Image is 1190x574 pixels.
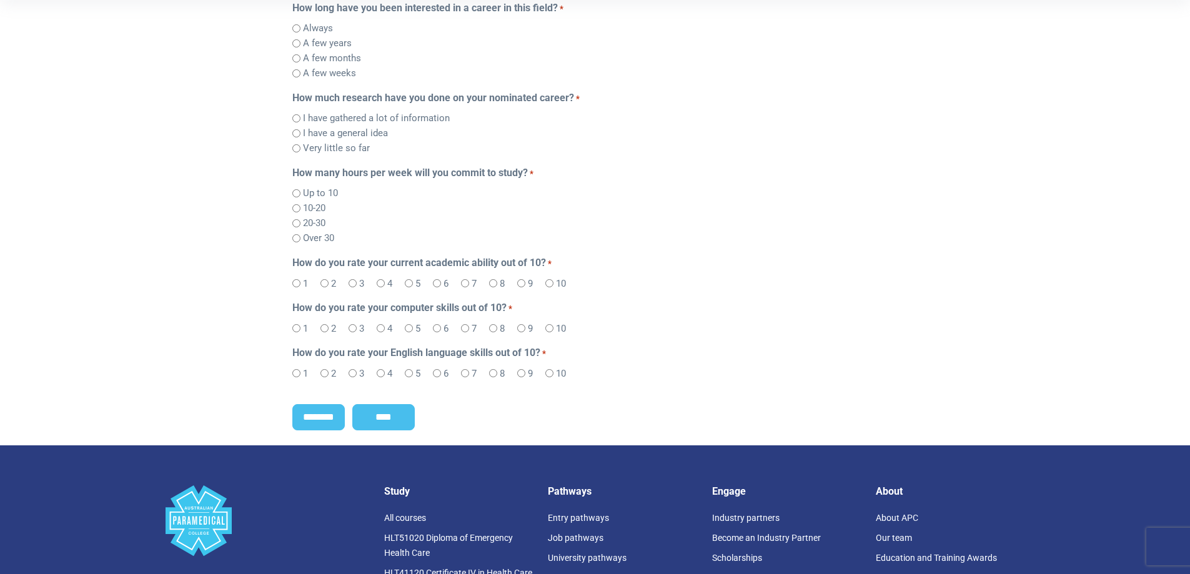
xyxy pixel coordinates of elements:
label: 4 [387,277,392,291]
legend: How long have you been interested in a career in this field? [292,1,898,16]
a: All courses [384,513,426,523]
h5: Study [384,485,533,497]
legend: How do you rate your current academic ability out of 10? [292,255,898,270]
legend: How do you rate your English language skills out of 10? [292,345,898,360]
label: 9 [528,277,533,291]
legend: How many hours per week will you commit to study? [292,166,898,181]
label: 1 [303,322,308,336]
label: 3 [359,367,364,381]
label: A few months [303,51,361,66]
label: Always [303,21,333,36]
label: 3 [359,322,364,336]
label: 2 [331,277,336,291]
label: 2 [331,322,336,336]
label: 10-20 [303,201,325,215]
label: 8 [500,322,505,336]
label: 9 [528,367,533,381]
label: 6 [444,322,449,336]
label: Over 30 [303,231,334,245]
label: 8 [500,367,505,381]
label: 10 [556,277,566,291]
a: University pathways [548,553,627,563]
label: 5 [415,322,420,336]
label: 8 [500,277,505,291]
label: 20-30 [303,216,325,230]
label: 7 [472,367,477,381]
label: 2 [331,367,336,381]
h5: About [876,485,1025,497]
label: 4 [387,322,392,336]
legend: How do you rate your computer skills out of 10? [292,300,898,315]
label: 7 [472,322,477,336]
label: 1 [303,367,308,381]
label: 5 [415,277,420,291]
legend: How much research have you done on your nominated career? [292,91,898,106]
a: Entry pathways [548,513,609,523]
a: HLT51020 Diploma of Emergency Health Care [384,533,513,558]
label: 4 [387,367,392,381]
label: 3 [359,277,364,291]
a: Space [166,485,369,556]
a: Industry partners [712,513,780,523]
label: 10 [556,322,566,336]
label: 5 [415,367,420,381]
label: Up to 10 [303,186,338,200]
label: A few years [303,36,352,51]
a: Job pathways [548,533,603,543]
a: Scholarships [712,553,762,563]
a: Become an Industry Partner [712,533,821,543]
h5: Pathways [548,485,697,497]
label: 9 [528,322,533,336]
label: I have gathered a lot of information [303,111,450,126]
label: 7 [472,277,477,291]
label: A few weeks [303,66,356,81]
label: 6 [444,367,449,381]
label: Very little so far [303,141,370,156]
label: 1 [303,277,308,291]
label: 10 [556,367,566,381]
a: Our team [876,533,912,543]
label: 6 [444,277,449,291]
h5: Engage [712,485,861,497]
label: I have a general idea [303,126,388,141]
a: About APC [876,513,918,523]
a: Education and Training Awards [876,553,997,563]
